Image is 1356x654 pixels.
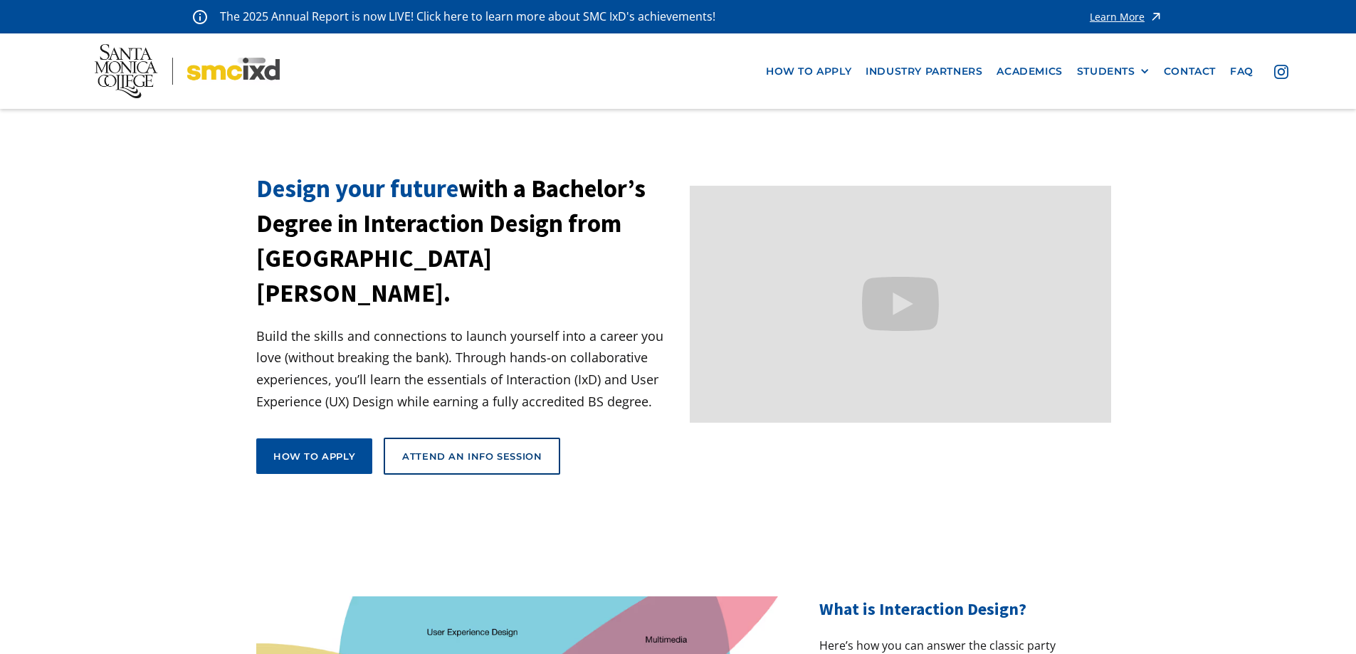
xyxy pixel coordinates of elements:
a: industry partners [858,58,989,85]
a: faq [1223,58,1261,85]
a: Attend an Info Session [384,438,560,475]
img: icon - information - alert [193,9,207,24]
a: Academics [989,58,1069,85]
a: contact [1157,58,1223,85]
img: Santa Monica College - SMC IxD logo [95,44,280,98]
a: How to apply [256,438,372,474]
iframe: Design your future with a Bachelor's Degree in Interaction Design from Santa Monica College [690,186,1112,423]
p: The 2025 Annual Report is now LIVE! Click here to learn more about SMC IxD's achievements! [220,7,717,26]
img: icon - arrow - alert [1149,7,1163,26]
h2: What is Interaction Design? [819,596,1100,622]
a: Learn More [1090,7,1163,26]
div: STUDENTS [1077,65,1135,78]
span: Design your future [256,173,458,204]
a: how to apply [759,58,858,85]
h1: with a Bachelor’s Degree in Interaction Design from [GEOGRAPHIC_DATA][PERSON_NAME]. [256,172,678,311]
div: How to apply [273,450,355,463]
div: Learn More [1090,12,1145,22]
div: STUDENTS [1077,65,1150,78]
div: Attend an Info Session [402,450,542,463]
img: icon - instagram [1274,65,1288,79]
p: Build the skills and connections to launch yourself into a career you love (without breaking the ... [256,325,678,412]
